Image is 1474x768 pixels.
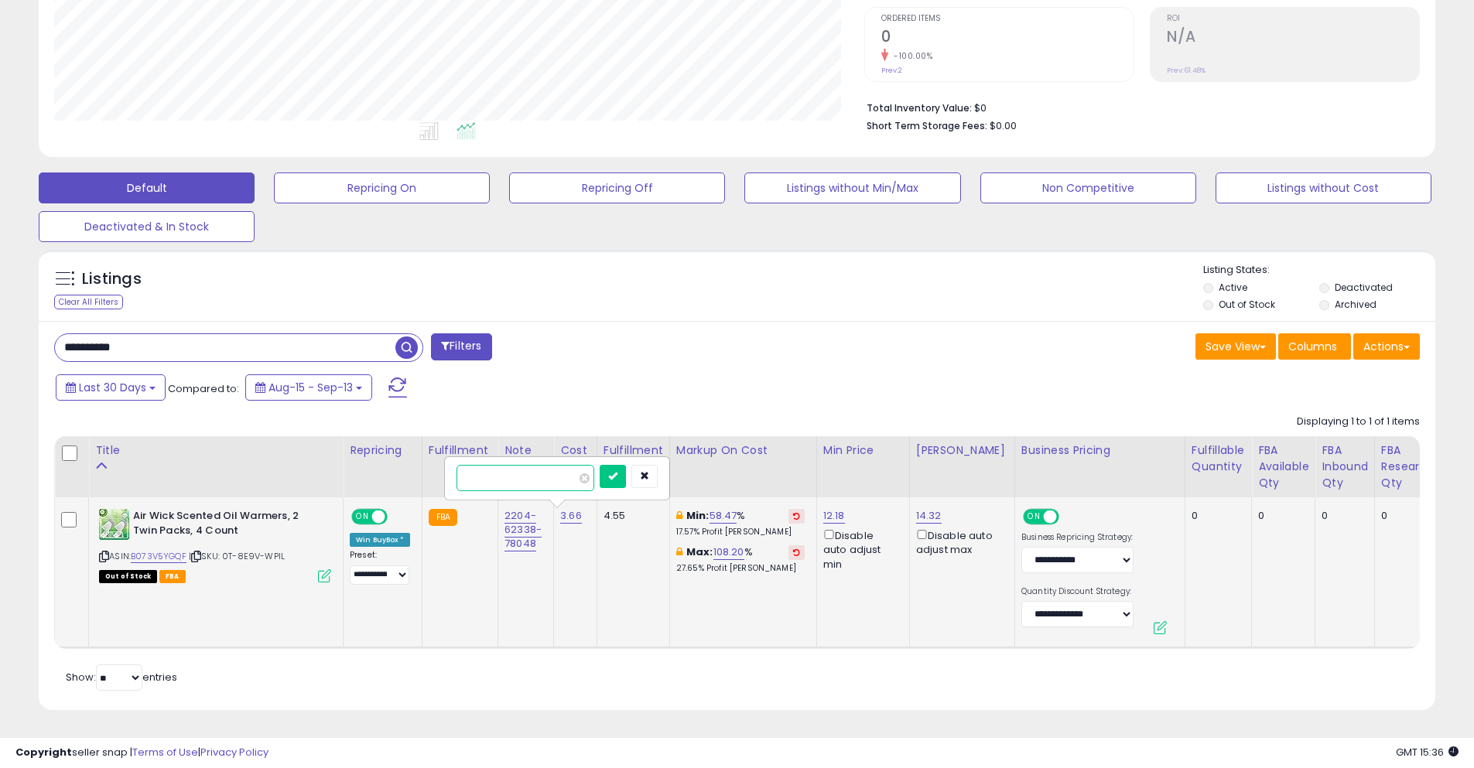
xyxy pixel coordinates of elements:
[1192,442,1245,475] div: Fulfillable Quantity
[56,374,166,401] button: Last 30 Days
[1381,509,1445,523] div: 0
[268,380,353,395] span: Aug-15 - Sep-13
[159,570,186,583] span: FBA
[1322,442,1368,491] div: FBA inbound Qty
[133,509,321,541] b: Air Wick Scented Oil Warmers, 2 Twin Packs, 4 Count
[888,50,932,62] small: -100.00%
[1021,532,1134,543] label: Business Repricing Strategy:
[54,295,123,309] div: Clear All Filters
[1335,298,1377,311] label: Archived
[1258,509,1303,523] div: 0
[823,508,845,524] a: 12.18
[881,28,1134,49] h2: 0
[1322,509,1363,523] div: 0
[350,442,416,459] div: Repricing
[350,550,410,585] div: Preset:
[686,544,713,559] b: Max:
[1219,298,1275,311] label: Out of Stock
[604,442,663,475] div: Fulfillment Cost
[168,381,239,396] span: Compared to:
[1219,281,1247,294] label: Active
[713,544,744,560] a: 108.20
[916,442,1008,459] div: [PERSON_NAME]
[560,508,582,524] a: 3.66
[1167,28,1419,49] h2: N/A
[1203,263,1435,278] p: Listing States:
[95,442,337,459] div: Title
[560,442,590,459] div: Cost
[916,508,942,524] a: 14.32
[1024,510,1044,524] span: ON
[39,211,255,242] button: Deactivated & In Stock
[1192,509,1240,523] div: 0
[1021,586,1134,597] label: Quantity Discount Strategy:
[350,533,410,547] div: Win BuyBox *
[1381,442,1451,491] div: FBA Researching Qty
[131,550,186,563] a: B073V5YGQF
[1195,333,1276,360] button: Save View
[676,527,805,538] p: 17.57% Profit [PERSON_NAME]
[881,15,1134,23] span: Ordered Items
[429,442,491,459] div: Fulfillment
[1057,510,1082,524] span: OFF
[710,508,737,524] a: 58.47
[1278,333,1351,360] button: Columns
[1335,281,1393,294] label: Deactivated
[99,509,129,540] img: 41c+Rh8kVHL._SL40_.jpg
[867,119,987,132] b: Short Term Storage Fees:
[353,510,372,524] span: ON
[1288,339,1337,354] span: Columns
[1167,66,1206,75] small: Prev: 61.48%
[1297,415,1420,429] div: Displaying 1 to 1 of 1 items
[431,333,491,360] button: Filters
[823,527,898,572] div: Disable auto adjust min
[245,374,372,401] button: Aug-15 - Sep-13
[1353,333,1420,360] button: Actions
[980,172,1196,203] button: Non Competitive
[676,545,805,574] div: %
[676,509,805,538] div: %
[79,380,146,395] span: Last 30 Days
[1396,745,1459,759] span: 2025-10-14 15:36 GMT
[189,550,285,562] span: | SKU: 0T-8E9V-WPIL
[99,570,157,583] span: All listings that are currently out of stock and unavailable for purchase on Amazon
[669,436,816,497] th: The percentage added to the cost of goods (COGS) that forms the calculator for Min & Max prices.
[15,745,72,759] strong: Copyright
[686,508,710,523] b: Min:
[1167,15,1419,23] span: ROI
[1021,442,1178,459] div: Business Pricing
[200,745,268,759] a: Privacy Policy
[504,508,542,551] a: 2204-62338-78048
[676,442,810,459] div: Markup on Cost
[867,97,1408,116] li: $0
[385,510,410,524] span: OFF
[15,746,268,760] div: seller snap | |
[66,670,177,684] span: Show: entries
[604,509,658,523] div: 4.55
[867,101,972,114] b: Total Inventory Value:
[274,172,490,203] button: Repricing On
[990,118,1017,133] span: $0.00
[82,268,142,290] h5: Listings
[132,745,198,759] a: Terms of Use
[509,172,725,203] button: Repricing Off
[744,172,960,203] button: Listings without Min/Max
[823,442,903,459] div: Min Price
[504,442,547,459] div: Note
[99,509,331,581] div: ASIN:
[39,172,255,203] button: Default
[1258,442,1308,491] div: FBA Available Qty
[916,527,1003,557] div: Disable auto adjust max
[676,563,805,574] p: 27.65% Profit [PERSON_NAME]
[429,509,457,526] small: FBA
[1216,172,1431,203] button: Listings without Cost
[881,66,902,75] small: Prev: 2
